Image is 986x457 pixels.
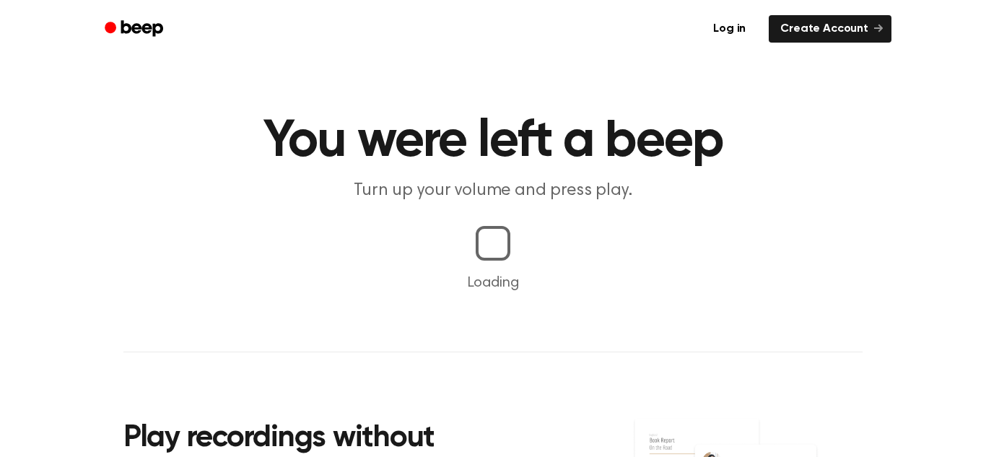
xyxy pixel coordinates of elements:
a: Log in [699,12,760,45]
a: Beep [95,15,176,43]
h1: You were left a beep [123,116,863,167]
p: Loading [17,272,969,294]
p: Turn up your volume and press play. [216,179,770,203]
a: Create Account [769,15,891,43]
